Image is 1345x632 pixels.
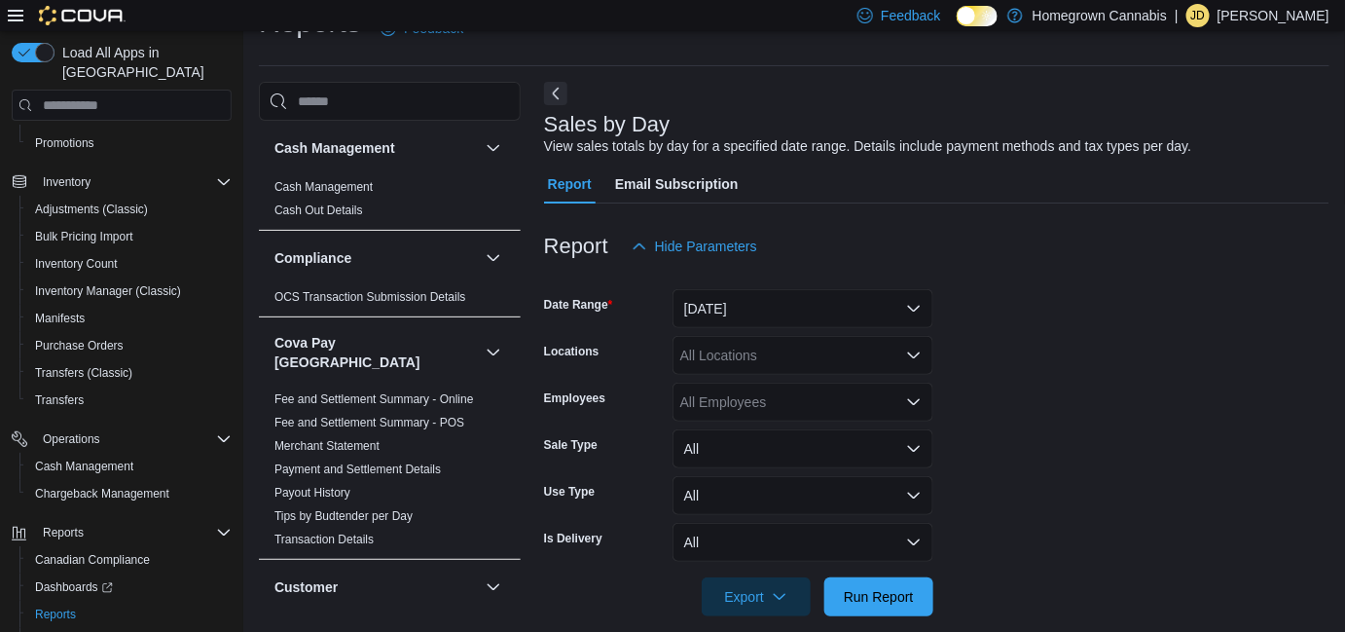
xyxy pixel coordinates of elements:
input: Dark Mode [957,6,998,26]
span: Transfers (Classic) [35,365,132,381]
button: All [672,523,933,562]
span: Dashboards [35,579,113,595]
button: All [672,429,933,468]
span: Inventory Count [27,252,232,276]
a: Transfers (Classic) [27,361,140,385]
button: Customer [482,576,505,599]
button: Next [544,82,567,105]
a: Bulk Pricing Import [27,225,141,248]
div: Cova Pay [GEOGRAPHIC_DATA] [259,388,521,559]
button: Compliance [274,248,478,268]
h3: Sales by Day [544,113,671,136]
p: [PERSON_NAME] [1218,4,1329,27]
a: Canadian Compliance [27,548,158,572]
span: Payment and Settlement Details [274,462,441,477]
span: Manifests [27,307,232,330]
button: Export [702,577,811,616]
span: Purchase Orders [35,338,124,353]
a: Chargeback Management [27,482,177,505]
h3: Customer [274,577,338,597]
span: Transfers [27,389,232,412]
span: Cash Management [27,455,232,478]
div: Cash Management [259,175,521,230]
button: Operations [35,428,108,451]
button: Chargeback Management [19,480,239,507]
span: Inventory Manager (Classic) [27,279,232,303]
button: Promotions [19,130,239,157]
a: OCS Transaction Submission Details [274,290,466,304]
div: Jordan Denomme [1186,4,1210,27]
button: Canadian Compliance [19,546,239,574]
a: Fee and Settlement Summary - POS [274,416,464,429]
span: Fee and Settlement Summary - Online [274,391,474,407]
a: Inventory Count [27,252,126,276]
span: Operations [35,428,232,451]
label: Use Type [544,484,595,500]
span: Promotions [27,131,232,155]
span: OCS Transaction Submission Details [274,289,466,305]
span: Cash Out Details [274,203,363,218]
span: Report [548,165,592,204]
button: Transfers [19,387,239,414]
span: JD [1191,4,1206,27]
a: Transaction Details [274,533,374,546]
button: Cova Pay [GEOGRAPHIC_DATA] [482,341,505,364]
button: Inventory [4,168,239,196]
button: Purchase Orders [19,332,239,359]
button: Transfers (Classic) [19,359,239,387]
a: Dashboards [27,576,121,599]
button: Cash Management [19,453,239,480]
span: Canadian Compliance [35,552,150,568]
button: Reports [4,519,239,546]
button: Customer [274,577,478,597]
span: Inventory [35,170,232,194]
label: Employees [544,390,605,406]
button: All [672,476,933,515]
a: Payment and Settlement Details [274,463,441,476]
label: Date Range [544,297,613,313]
button: Cash Management [482,136,505,160]
span: Fee and Settlement Summary - POS [274,415,464,430]
button: Adjustments (Classic) [19,196,239,223]
span: Cash Management [274,179,373,195]
a: Transfers [27,389,91,412]
button: Cova Pay [GEOGRAPHIC_DATA] [274,333,478,372]
span: Tips by Budtender per Day [274,508,413,524]
button: Cash Management [274,138,478,158]
button: Inventory [35,170,98,194]
a: Fee and Settlement Summary - Online [274,392,474,406]
button: Inventory Manager (Classic) [19,278,239,305]
label: Locations [544,344,600,359]
p: | [1175,4,1179,27]
a: Reports [27,603,84,626]
span: Email Subscription [615,165,739,204]
span: Inventory [43,174,91,190]
span: Chargeback Management [35,486,169,502]
a: Inventory Manager (Classic) [27,279,189,303]
span: Chargeback Management [27,482,232,505]
span: Cash Management [35,459,133,474]
p: Homegrown Cannabis [1033,4,1168,27]
span: Adjustments (Classic) [27,198,232,221]
button: Compliance [482,246,505,270]
button: Bulk Pricing Import [19,223,239,250]
h3: Cash Management [274,138,395,158]
span: Bulk Pricing Import [27,225,232,248]
button: Open list of options [906,394,922,410]
span: Feedback [881,6,940,25]
button: Run Report [824,577,933,616]
h3: Report [544,235,608,258]
span: Manifests [35,311,85,326]
span: Reports [43,525,84,540]
a: Merchant Statement [274,439,380,453]
button: [DATE] [672,289,933,328]
button: Manifests [19,305,239,332]
a: Payout History [274,486,350,500]
img: Cova [39,6,126,25]
span: Adjustments (Classic) [35,202,148,217]
div: View sales totals by day for a specified date range. Details include payment methods and tax type... [544,136,1192,157]
span: Operations [43,431,100,447]
a: Cash Management [27,455,141,478]
span: Load All Apps in [GEOGRAPHIC_DATA] [55,43,232,82]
